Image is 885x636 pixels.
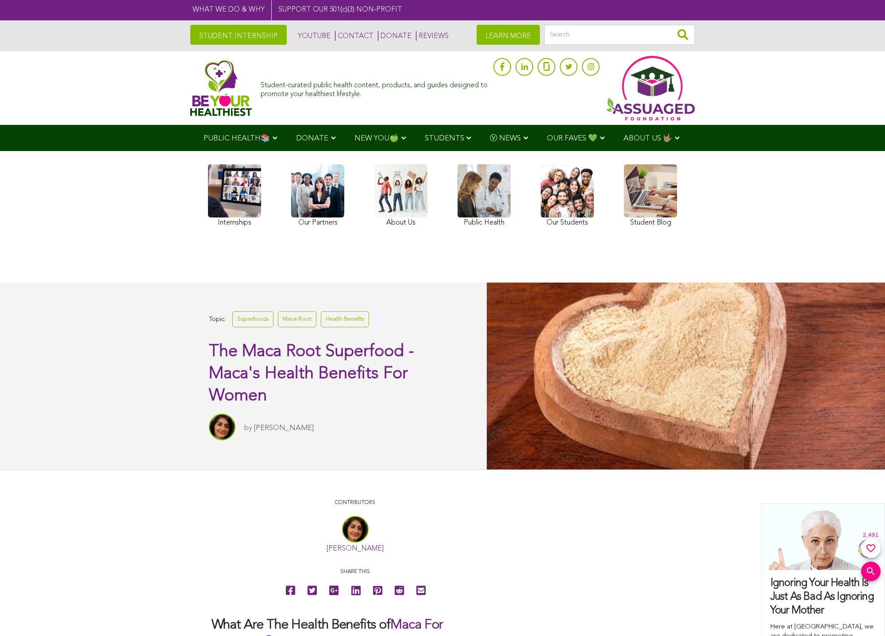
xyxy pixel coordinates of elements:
span: ABOUT US 🤟🏽 [623,135,672,142]
span: NEW YOU🍏 [354,135,399,142]
a: [PERSON_NAME] [327,545,384,552]
span: PUBLIC HEALTH📚 [204,135,270,142]
a: Maca Root [278,311,316,327]
a: [PERSON_NAME] [254,424,314,432]
img: Sitara Darvish [209,414,235,440]
span: The Maca Root Superfood - Maca's Health Benefits For Women [209,343,414,404]
iframe: Chat Widget [841,593,885,636]
a: Health Benefits [321,311,369,327]
span: Topic: [209,314,226,326]
a: Superfoods [232,311,273,327]
img: glassdoor [543,62,550,71]
a: LEARN MORE [477,25,540,45]
img: Assuaged App [606,56,695,120]
p: Share this [212,568,499,576]
img: Assuaged [190,60,252,116]
span: STUDENTS [425,135,464,142]
span: DONATE [296,135,328,142]
span: Ⓥ NEWS [490,135,521,142]
a: DONATE [378,31,412,41]
a: YOUTUBE [296,31,331,41]
span: OUR FAVES 💚 [547,135,597,142]
div: Navigation Menu [190,125,695,151]
span: by [244,424,252,432]
div: Student-curated public health content, products, and guides designed to promote your healthiest l... [261,77,489,98]
a: STUDENT INTERNSHIP [190,25,287,45]
p: CONTRIBUTORS [212,499,499,507]
a: CONTACT [335,31,373,41]
a: REVIEWS [416,31,449,41]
